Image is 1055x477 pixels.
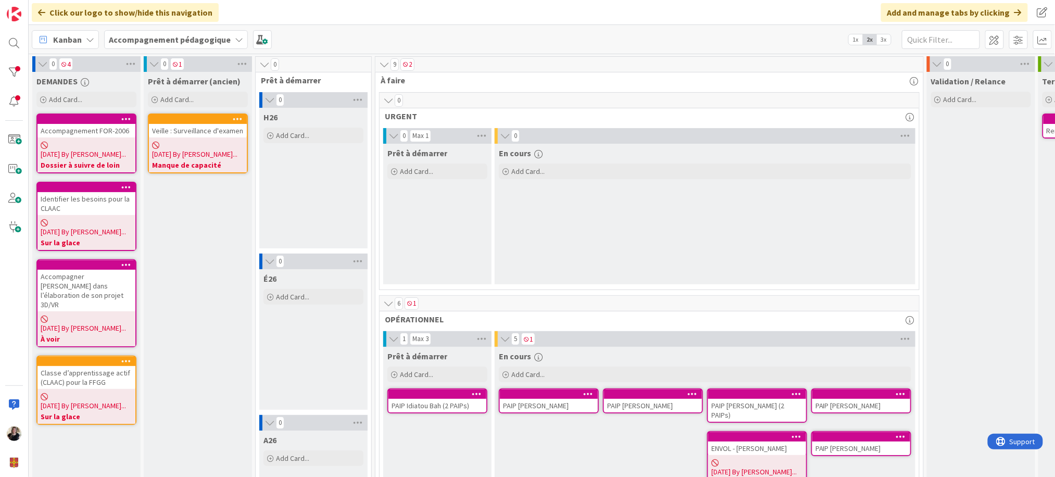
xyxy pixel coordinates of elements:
[400,333,408,345] span: 1
[604,390,702,412] div: PAIP [PERSON_NAME]
[387,148,447,158] span: Prêt à démarrer
[902,30,980,49] input: Quick Filter...
[7,426,21,441] img: MB
[944,58,952,70] span: 0
[41,411,132,422] b: Sur la glace
[37,124,135,137] div: Accompagnement FOR-2006
[708,390,806,422] div: PAIP [PERSON_NAME] (2 PAIPs)
[41,227,126,237] span: [DATE] By [PERSON_NAME]...
[603,388,703,413] a: PAIP [PERSON_NAME]
[385,111,906,121] span: URGENT
[812,432,910,455] div: PAIP [PERSON_NAME]
[881,3,1028,22] div: Add and manage tabs by clicking
[41,149,126,160] span: [DATE] By [PERSON_NAME]...
[400,58,415,71] span: 2
[109,34,231,45] b: Accompagnement pédagogique
[37,366,135,389] div: Classe d’apprentissage actif (CLAAC) pour la FFGG
[511,333,520,345] span: 5
[148,76,241,86] span: Prêt à démarrer (ancien)
[276,417,284,429] span: 0
[395,297,403,310] span: 6
[37,357,135,389] div: Classe d’apprentissage actif (CLAAC) pour la FFGG
[22,2,47,14] span: Support
[388,399,486,412] div: PAIP Idiatou Bah (2 PAIPs)
[391,58,399,71] span: 9
[149,115,247,137] div: Veille : Surveillance d'examen
[499,148,531,158] span: En cours
[37,115,135,137] div: Accompagnement FOR-2006
[170,58,184,70] span: 1
[36,356,136,425] a: Classe d’apprentissage actif (CLAAC) pour la FFGG[DATE] By [PERSON_NAME]...Sur la glace
[36,114,136,173] a: Accompagnement FOR-2006[DATE] By [PERSON_NAME]...Dossier à suivre de loin
[877,34,891,45] span: 3x
[511,130,520,142] span: 0
[41,334,132,344] b: À voir
[387,351,447,361] span: Prêt à démarrer
[708,399,806,422] div: PAIP [PERSON_NAME] (2 PAIPs)
[276,131,309,140] span: Add Card...
[412,336,429,342] div: Max 3
[500,399,598,412] div: PAIP [PERSON_NAME]
[849,34,863,45] span: 1x
[152,149,237,160] span: [DATE] By [PERSON_NAME]...
[160,95,194,104] span: Add Card...
[160,58,169,70] span: 0
[59,58,73,70] span: 4
[53,33,82,46] span: Kanban
[412,133,429,139] div: Max 1
[405,297,419,310] span: 1
[41,400,126,411] span: [DATE] By [PERSON_NAME]...
[276,454,309,463] span: Add Card...
[708,442,806,455] div: ENVOL - [PERSON_NAME]
[521,333,535,345] span: 1
[148,114,248,173] a: Veille : Surveillance d'examen[DATE] By [PERSON_NAME]...Manque de capacité
[511,370,545,379] span: Add Card...
[36,182,136,251] a: Identifier les besoins pour la CLAAC[DATE] By [PERSON_NAME]...Sur la glace
[263,112,278,122] span: H26
[37,260,135,311] div: Accompagner [PERSON_NAME] dans l’élaboration de son projet 3D/VR
[49,58,57,70] span: 0
[261,75,358,85] span: Prêt à démarrer
[395,94,403,107] span: 0
[812,390,910,412] div: PAIP [PERSON_NAME]
[37,183,135,215] div: Identifier les besoins pour la CLAAC
[811,388,911,413] a: PAIP [PERSON_NAME]
[271,58,279,71] span: 0
[931,76,1006,86] span: Validation / Relance
[36,76,78,86] span: DEMANDES
[32,3,219,22] div: Click our logo to show/hide this navigation
[499,388,599,413] a: PAIP [PERSON_NAME]
[41,237,132,248] b: Sur la glace
[400,370,433,379] span: Add Card...
[812,399,910,412] div: PAIP [PERSON_NAME]
[811,431,911,456] a: PAIP [PERSON_NAME]
[863,34,877,45] span: 2x
[400,130,408,142] span: 0
[812,442,910,455] div: PAIP [PERSON_NAME]
[387,388,487,413] a: PAIP Idiatou Bah (2 PAIPs)
[263,435,277,445] span: A26
[400,167,433,176] span: Add Card...
[41,323,126,334] span: [DATE] By [PERSON_NAME]...
[944,95,977,104] span: Add Card...
[37,270,135,311] div: Accompagner [PERSON_NAME] dans l’élaboration de son projet 3D/VR
[511,167,545,176] span: Add Card...
[7,456,21,470] img: avatar
[276,255,284,268] span: 0
[381,75,910,85] span: À faire
[500,390,598,412] div: PAIP [PERSON_NAME]
[276,94,284,106] span: 0
[388,390,486,412] div: PAIP Idiatou Bah (2 PAIPs)
[499,351,531,361] span: En cours
[37,192,135,215] div: Identifier les besoins pour la CLAAC
[36,259,136,347] a: Accompagner [PERSON_NAME] dans l’élaboration de son projet 3D/VR[DATE] By [PERSON_NAME]...À voir
[604,399,702,412] div: PAIP [PERSON_NAME]
[152,160,244,170] b: Manque de capacité
[263,273,277,284] span: É26
[7,7,21,21] img: Visit kanbanzone.com
[276,292,309,302] span: Add Card...
[149,124,247,137] div: Veille : Surveillance d'examen
[41,160,132,170] b: Dossier à suivre de loin
[707,388,807,423] a: PAIP [PERSON_NAME] (2 PAIPs)
[708,432,806,455] div: ENVOL - [PERSON_NAME]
